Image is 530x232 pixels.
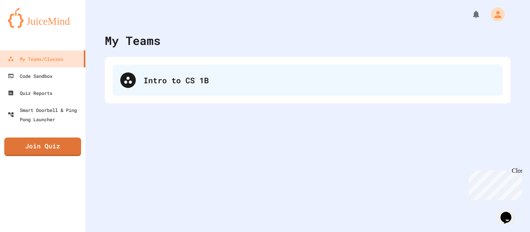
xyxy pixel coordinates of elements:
[457,8,483,21] div: My Notifications
[105,32,161,49] div: My Teams
[8,71,52,81] div: Code Sandbox
[3,3,54,49] div: Chat with us now!Close
[8,54,63,64] div: My Teams/Classes
[8,105,82,124] div: Smart Doorbell & Ping Pong Launcher
[4,137,81,156] a: Join Quiz
[466,167,522,200] iframe: chat widget
[144,74,495,86] div: Intro to CS 1B
[8,8,78,28] img: logo-orange.svg
[483,5,507,23] div: My Account
[113,65,503,96] div: Intro to CS 1B
[8,88,52,98] div: Quiz Reports
[497,201,522,224] iframe: chat widget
